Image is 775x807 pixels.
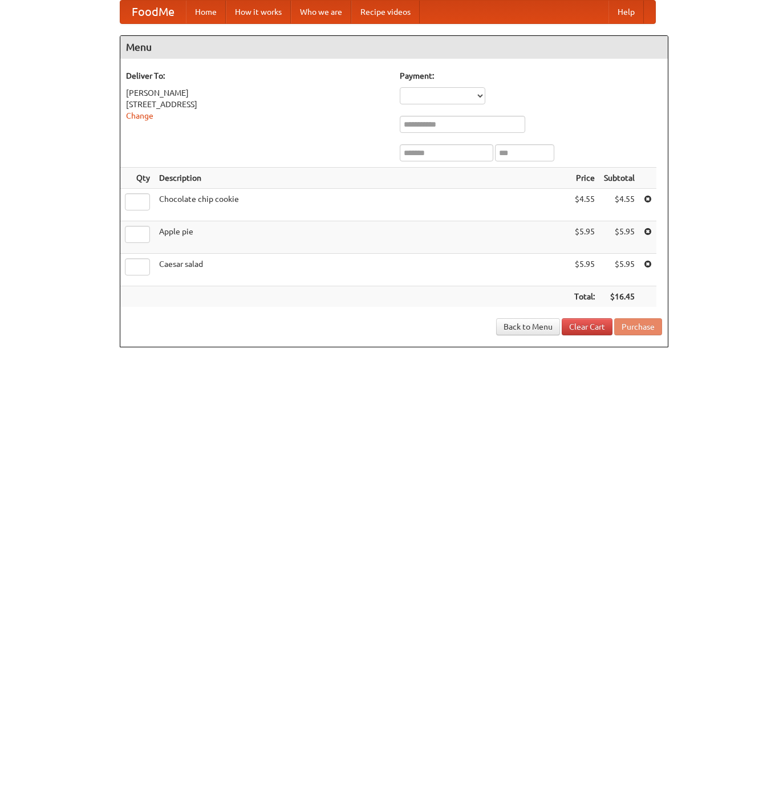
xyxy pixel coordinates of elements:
[599,168,639,189] th: Subtotal
[126,111,153,120] a: Change
[599,221,639,254] td: $5.95
[562,318,612,335] a: Clear Cart
[570,168,599,189] th: Price
[155,254,570,286] td: Caesar salad
[126,87,388,99] div: [PERSON_NAME]
[155,221,570,254] td: Apple pie
[120,36,668,59] h4: Menu
[400,70,662,82] h5: Payment:
[186,1,226,23] a: Home
[608,1,644,23] a: Help
[570,189,599,221] td: $4.55
[291,1,351,23] a: Who we are
[126,99,388,110] div: [STREET_ADDRESS]
[155,168,570,189] th: Description
[614,318,662,335] button: Purchase
[351,1,420,23] a: Recipe videos
[126,70,388,82] h5: Deliver To:
[496,318,560,335] a: Back to Menu
[599,286,639,307] th: $16.45
[570,221,599,254] td: $5.95
[120,168,155,189] th: Qty
[155,189,570,221] td: Chocolate chip cookie
[599,189,639,221] td: $4.55
[226,1,291,23] a: How it works
[570,254,599,286] td: $5.95
[120,1,186,23] a: FoodMe
[599,254,639,286] td: $5.95
[570,286,599,307] th: Total:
